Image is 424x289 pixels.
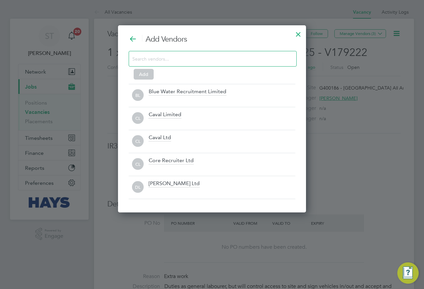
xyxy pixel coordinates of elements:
[129,35,295,44] h3: Add Vendors
[397,262,419,284] button: Engage Resource Center
[132,181,144,193] span: DL
[132,158,144,170] span: CL
[149,88,226,96] div: Blue Water Recruitment Limited
[149,111,181,119] div: Caval Limited
[149,134,171,142] div: Caval Ltd
[132,136,144,147] span: CL
[149,157,194,164] div: Core Recruiter Ltd
[132,113,144,124] span: CL
[132,90,144,101] span: BL
[149,180,200,187] div: [PERSON_NAME] Ltd
[134,69,154,80] button: Add
[132,54,282,63] input: Search vendors...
